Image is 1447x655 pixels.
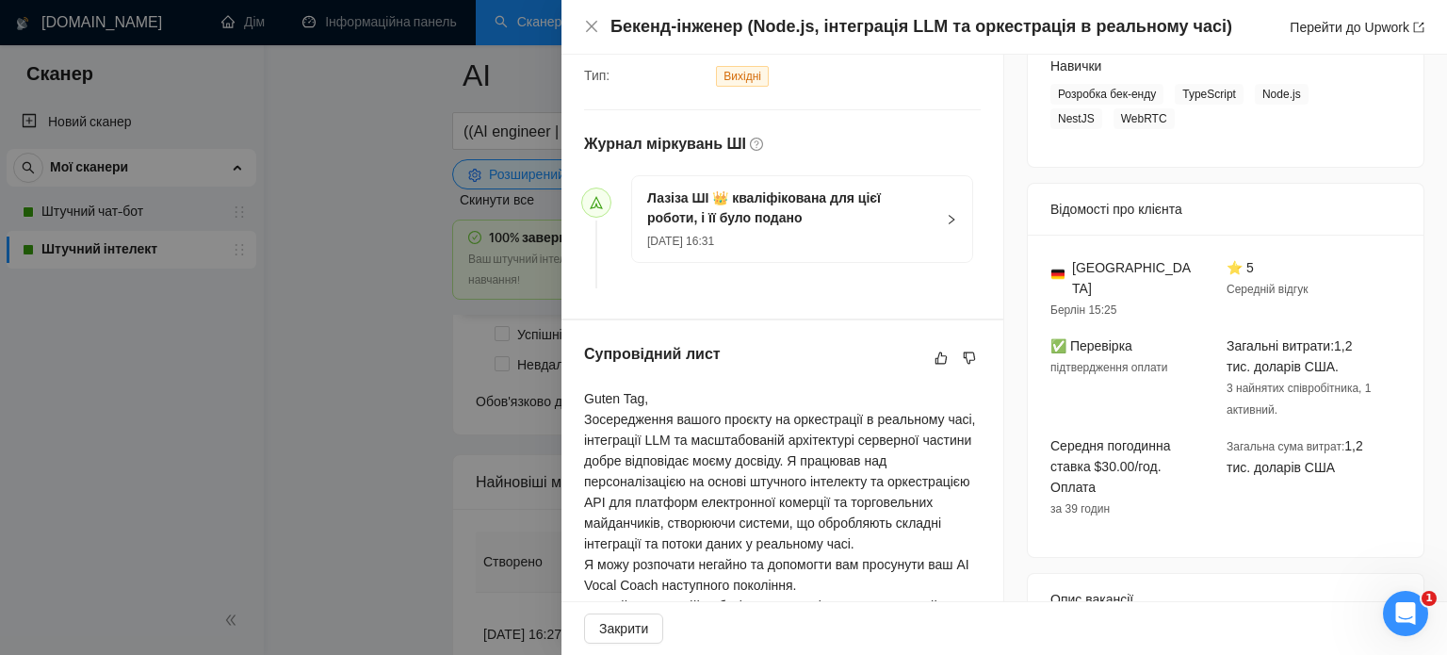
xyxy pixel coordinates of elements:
button: Закрити [584,19,599,35]
font: Я можу розпочати негайно та допомогти вам просунути ваш AI Vocal Coach наступного покоління. [584,557,969,593]
span: близько [584,19,599,34]
font: 1,2 тис. доларів США. [1227,338,1353,374]
font: ⭐ 5 [1227,260,1254,275]
font: Закрити [599,621,648,636]
font: за 39 годин [1050,502,1110,516]
font: TypeScript [1182,88,1236,101]
font: Навички [1050,58,1101,74]
span: експорт [1413,22,1424,33]
font: 1 [1425,592,1433,604]
font: [DATE] 16:31 [647,235,714,248]
font: Загальні витрати: [1227,338,1334,353]
font: Загальна сума витрат: [1227,440,1344,453]
span: право [946,214,957,225]
font: Guten Tag, [584,391,648,406]
font: Середня погодинна ставка $30.00/год. Оплата [1050,438,1170,495]
font: Лазіза ШІ 👑 кваліфікована для цієї роботи, і її було подано [647,190,881,225]
font: Берлін 15:25 [1050,303,1116,317]
font: WebRTC [1121,112,1167,125]
span: коло питань [750,138,763,151]
font: ✅ Перевірка [1050,338,1132,353]
font: Супровідний лист [584,346,721,362]
font: Середній відгук [1227,283,1308,296]
span: відправити [590,196,603,209]
font: Зосередження вашого проєкту на оркестрації в реальному часі, інтеграції LLM та масштабованій архі... [584,412,976,551]
font: підтвердження оплати [1050,361,1168,374]
font: Тип: [584,68,610,83]
img: 🇩🇪 [1051,268,1065,281]
button: не подобається [958,347,981,369]
font: 3 найнятих співробітника, 1 активний. [1227,382,1371,417]
button: як [930,347,952,369]
font: Node.js [1262,88,1301,101]
font: Вихідні [723,70,761,83]
font: 1,2 тис. доларів США [1227,438,1363,475]
font: [GEOGRAPHIC_DATA] [1072,260,1191,296]
font: Відомості про клієнта [1050,202,1182,217]
font: NestJS [1058,112,1095,125]
span: не подобається [963,351,976,366]
button: Закрити [584,614,663,644]
a: Перейти до Upworkекспорт [1290,20,1424,35]
font: Перейти до Upwork [1290,20,1409,35]
font: Опис вакансії [1050,592,1133,607]
font: Бекенд-інженер (Node.js, інтеграція LLM та оркестрація в реальному часі) [610,17,1232,36]
font: Розробка бек-енду [1058,88,1156,101]
span: як [935,351,948,366]
iframe: Живий чат у інтеркомі [1383,591,1428,636]
font: Журнал міркувань ШІ [584,136,746,152]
